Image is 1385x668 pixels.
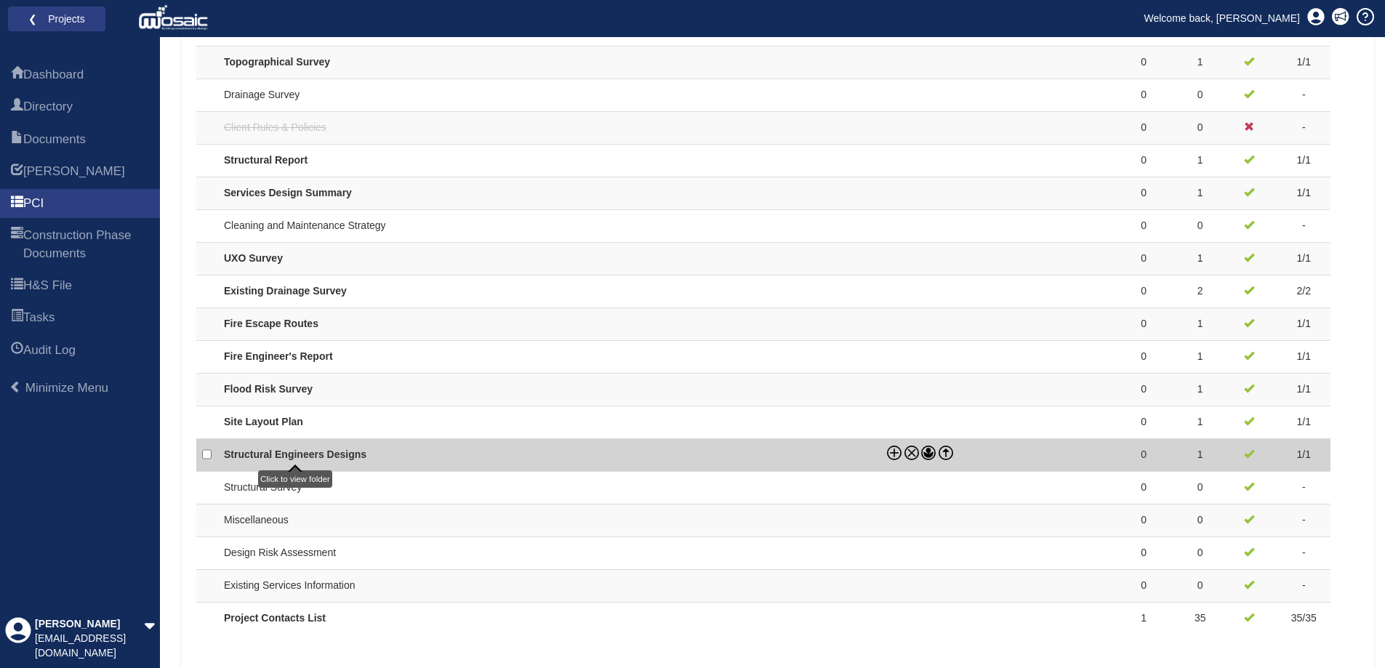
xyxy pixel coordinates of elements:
a: Welcome back, [PERSON_NAME] [1133,7,1311,29]
td: 0 [1179,569,1221,602]
td: 0 [1109,569,1179,602]
span: Audit Log [23,342,76,359]
img: logo_white.png [138,4,212,33]
a: Structural Report [224,154,308,166]
td: 0 [1109,209,1179,242]
a: Site Layout Plan [224,416,303,427]
td: 35 [1179,602,1221,635]
span: Audit Log [11,342,23,360]
td: - [1277,111,1330,144]
span: Directory [23,98,73,116]
td: 1 [1179,438,1221,471]
td: - [1277,471,1330,504]
td: 2 [1179,275,1221,307]
td: 1/1 [1277,177,1330,209]
span: Dashboard [23,66,84,84]
span: Minimize Menu [9,381,22,393]
td: 0 [1109,144,1179,177]
td: 1 [1109,602,1179,635]
td: 1/1 [1277,340,1330,373]
td: 0 [1179,536,1221,569]
span: Construction Phase Documents [11,228,23,263]
a: Services Design Summary [224,187,352,198]
span: Documents [23,131,86,148]
td: 0 [1109,340,1179,373]
td: 1/1 [1277,46,1330,79]
a: Fire Engineer's Report [224,350,333,362]
td: 35/35 [1277,602,1330,635]
td: 0 [1109,373,1179,406]
iframe: Chat [1323,603,1374,657]
span: H&S File [23,277,72,294]
span: Dashboard [11,67,23,84]
td: 1 [1179,177,1221,209]
td: 0 [1179,471,1221,504]
a: UXO Survey [224,252,283,264]
td: - [1277,504,1330,536]
a: ❮ Projects [17,9,96,28]
span: HARI [11,164,23,181]
a: Structural Engineers Designs [224,448,366,460]
td: 0 [1179,209,1221,242]
span: Tasks [11,310,23,327]
span: Construction Phase Documents [23,227,149,262]
td: 1 [1179,46,1221,79]
td: - [1277,569,1330,602]
td: 1/1 [1277,373,1330,406]
td: 0 [1109,471,1179,504]
td: 0 [1179,504,1221,536]
td: 1 [1179,373,1221,406]
td: 0 [1109,111,1179,144]
td: 1/1 [1277,242,1330,275]
td: 0 [1109,406,1179,438]
a: Topographical Survey [224,56,330,68]
td: 0 [1109,79,1179,111]
a: Existing Drainage Survey [224,285,347,297]
td: 1 [1179,340,1221,373]
td: 0 [1109,307,1179,340]
td: 0 [1109,242,1179,275]
a: Flood Risk Survey [224,383,313,395]
td: 0 [1109,438,1179,471]
span: PCI [23,195,44,212]
td: 0 [1109,275,1179,307]
span: H&S File [11,278,23,295]
a: Fire Escape Routes [224,318,318,329]
span: PCI [11,196,23,213]
span: Minimize Menu [25,381,108,395]
td: 1/1 [1277,307,1330,340]
span: Directory [11,99,23,116]
td: 1/1 [1277,406,1330,438]
td: 0 [1109,504,1179,536]
td: 0 [1109,46,1179,79]
td: 1 [1179,242,1221,275]
span: Tasks [23,309,55,326]
div: [EMAIL_ADDRESS][DOMAIN_NAME] [35,632,144,661]
td: 1/1 [1277,144,1330,177]
td: 1 [1179,307,1221,340]
td: - [1277,79,1330,111]
div: [PERSON_NAME] [35,617,144,632]
td: 0 [1109,536,1179,569]
div: Profile [5,617,31,661]
span: HARI [23,163,125,180]
td: 1/1 [1277,438,1330,471]
a: Project Contacts List [224,612,326,624]
td: 0 [1179,79,1221,111]
td: 0 [1109,177,1179,209]
span: Documents [11,132,23,149]
td: 2/2 [1277,275,1330,307]
td: - [1277,536,1330,569]
td: - [1277,209,1330,242]
td: 0 [1179,111,1221,144]
td: 1 [1179,144,1221,177]
td: 1 [1179,406,1221,438]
